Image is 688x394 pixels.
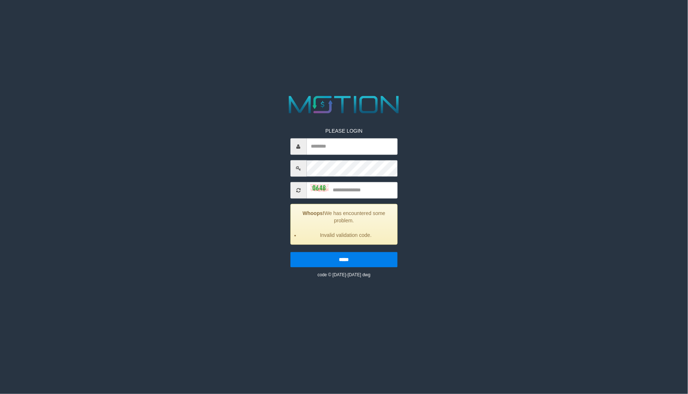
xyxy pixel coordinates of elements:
div: We has encountered some problem. [290,204,398,245]
li: Invalid validation code. [300,232,392,239]
img: captcha [310,184,329,192]
img: MOTION_logo.png [284,93,404,117]
strong: Whoops! [303,211,325,216]
small: code © [DATE]-[DATE] dwg [317,273,370,278]
p: PLEASE LOGIN [290,128,398,135]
